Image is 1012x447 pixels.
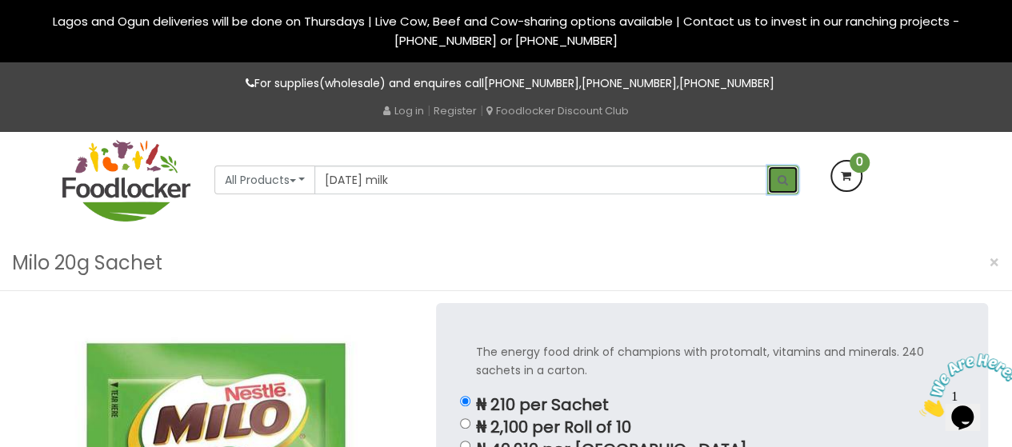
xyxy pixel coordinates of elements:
[383,103,424,118] a: Log in
[476,343,948,380] p: The energy food drink of champions with protomalt, vitamins and minerals. 240 sachets in a carton.
[679,75,774,91] a: [PHONE_NUMBER]
[484,75,579,91] a: [PHONE_NUMBER]
[850,153,870,173] span: 0
[582,75,677,91] a: [PHONE_NUMBER]
[214,166,316,194] button: All Products
[476,396,948,414] p: ₦ 210 per Sachet
[913,347,1012,423] iframe: chat widget
[989,251,1000,274] span: ×
[314,166,767,194] input: Search our variety of products
[460,418,470,429] input: ₦ 2,100 per Roll of 10
[480,102,483,118] span: |
[12,248,162,278] h3: Milo 20g Sachet
[6,6,106,70] img: Chat attention grabber
[6,6,13,20] span: 1
[460,396,470,406] input: ₦ 210 per Sachet
[476,418,948,437] p: ₦ 2,100 per Roll of 10
[62,140,190,222] img: FoodLocker
[53,13,959,49] span: Lagos and Ogun deliveries will be done on Thursdays | Live Cow, Beef and Cow-sharing options avai...
[981,246,1008,279] button: Close
[427,102,430,118] span: |
[62,74,950,93] p: For supplies(wholesale) and enquires call , ,
[434,103,477,118] a: Register
[486,103,629,118] a: Foodlocker Discount Club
